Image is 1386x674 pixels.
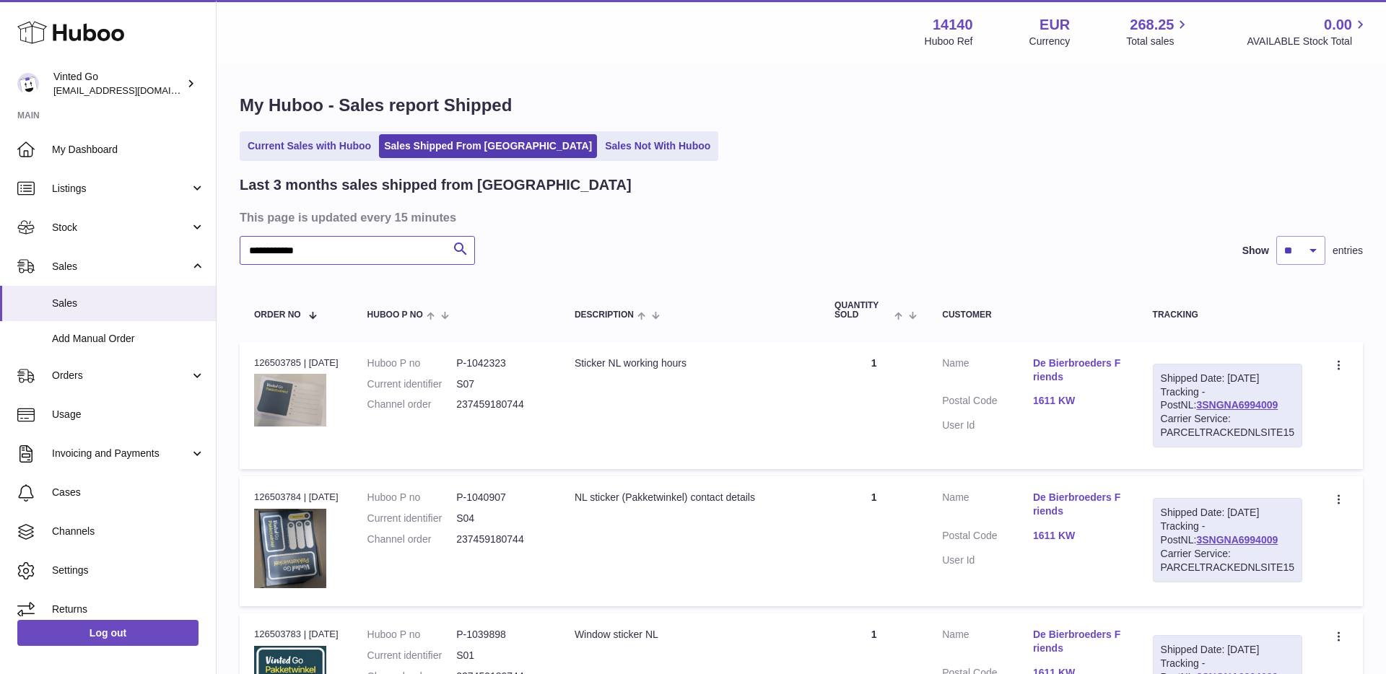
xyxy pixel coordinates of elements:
[933,15,973,35] strong: 14140
[52,260,190,273] span: Sales
[456,356,546,370] dd: P-1042323
[575,628,806,642] div: Window sticker NL
[942,529,1033,546] dt: Postal Code
[1242,244,1269,258] label: Show
[52,297,205,310] span: Sales
[53,84,212,96] span: [EMAIL_ADDRESS][DOMAIN_NAME]
[1126,35,1190,48] span: Total sales
[575,310,634,320] span: Description
[1333,244,1363,258] span: entries
[254,491,339,504] div: 126503784 | [DATE]
[456,512,546,525] dd: S04
[575,491,806,504] div: NL sticker (Pakketwinkel) contact details
[600,134,715,158] a: Sales Not With Huboo
[834,301,891,320] span: Quantity Sold
[367,628,457,642] dt: Huboo P no
[52,332,205,346] span: Add Manual Order
[1161,547,1294,574] div: Carrier Service: PARCELTRACKEDNLSITE15
[240,94,1363,117] h1: My Huboo - Sales report Shipped
[1161,506,1294,520] div: Shipped Date: [DATE]
[254,628,339,641] div: 126503783 | [DATE]
[942,356,1033,388] dt: Name
[942,491,1033,522] dt: Name
[1161,643,1294,657] div: Shipped Date: [DATE]
[243,134,376,158] a: Current Sales with Huboo
[52,143,205,157] span: My Dashboard
[1033,491,1124,518] a: De Bierbroeders Friends
[942,628,1033,659] dt: Name
[52,447,190,460] span: Invoicing and Payments
[942,553,1033,567] dt: User Id
[52,221,190,235] span: Stock
[254,356,339,369] div: 126503785 | [DATE]
[1196,534,1278,546] a: 3SNGNA6994009
[52,564,205,577] span: Settings
[1130,15,1174,35] span: 268.25
[1033,356,1124,384] a: De Bierbroeders Friends
[254,509,326,589] img: 141401745304436.jpeg
[52,486,205,499] span: Cases
[240,209,1359,225] h3: This page is updated every 15 minutes
[379,134,597,158] a: Sales Shipped From [GEOGRAPHIC_DATA]
[1153,498,1302,582] div: Tracking - PostNL:
[1153,364,1302,447] div: Tracking - PostNL:
[367,398,457,411] dt: Channel order
[240,175,632,195] h2: Last 3 months sales shipped from [GEOGRAPHIC_DATA]
[367,649,457,662] dt: Current identifier
[1153,310,1302,320] div: Tracking
[52,182,190,196] span: Listings
[52,369,190,382] span: Orders
[1196,399,1278,411] a: 3SNGNA6994009
[17,73,39,95] img: giedre.bartusyte@vinted.com
[942,419,1033,432] dt: User Id
[1161,372,1294,385] div: Shipped Date: [DATE]
[925,35,973,48] div: Huboo Ref
[456,491,546,504] dd: P-1040907
[1033,394,1124,408] a: 1611 KW
[1126,15,1190,48] a: 268.25 Total sales
[367,356,457,370] dt: Huboo P no
[367,310,423,320] span: Huboo P no
[1033,628,1124,655] a: De Bierbroeders Friends
[52,603,205,616] span: Returns
[254,374,326,426] img: 1745304728.jpeg
[1033,529,1124,543] a: 1611 KW
[367,533,457,546] dt: Channel order
[820,342,928,469] td: 1
[942,310,1123,320] div: Customer
[456,377,546,391] dd: S07
[254,310,301,320] span: Order No
[1029,35,1071,48] div: Currency
[52,408,205,421] span: Usage
[1039,15,1070,35] strong: EUR
[942,394,1033,411] dt: Postal Code
[1247,35,1369,48] span: AVAILABLE Stock Total
[367,491,457,504] dt: Huboo P no
[52,525,205,538] span: Channels
[367,377,457,391] dt: Current identifier
[367,512,457,525] dt: Current identifier
[456,533,546,546] dd: 237459180744
[456,649,546,662] dd: S01
[456,628,546,642] dd: P-1039898
[575,356,806,370] div: Sticker NL working hours
[53,70,183,97] div: Vinted Go
[456,398,546,411] dd: 237459180744
[17,620,199,646] a: Log out
[820,476,928,606] td: 1
[1161,412,1294,439] div: Carrier Service: PARCELTRACKEDNLSITE15
[1324,15,1352,35] span: 0.00
[1247,15,1369,48] a: 0.00 AVAILABLE Stock Total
